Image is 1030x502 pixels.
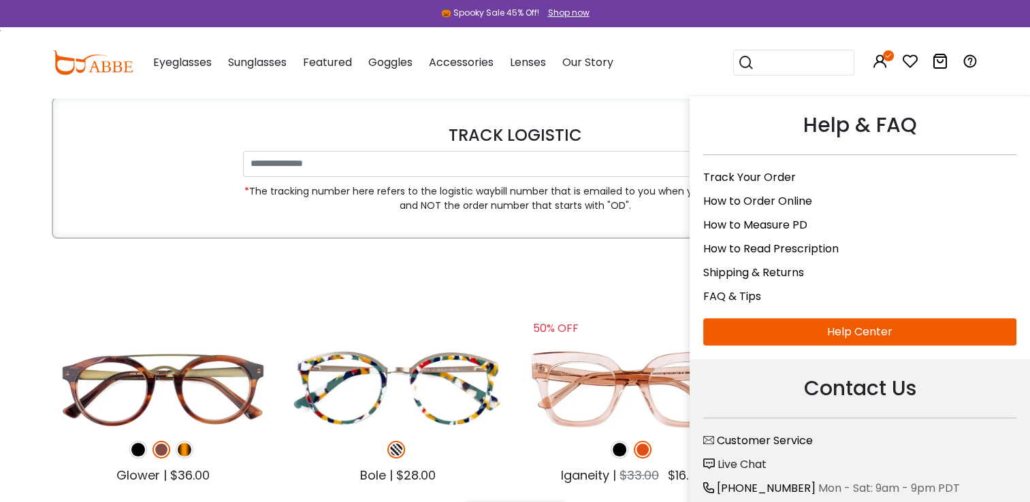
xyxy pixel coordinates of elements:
[52,334,274,445] img: loading
[129,441,147,458] img: Black
[703,265,804,280] a: Shipping & Returns
[52,50,133,75] img: abbeglasses.com
[368,54,413,70] span: Goggles
[703,110,1016,155] div: Help & FAQ
[717,433,813,448] span: Customer Service
[703,241,839,256] a: How to Read Prescription
[703,288,761,304] a: FAQ & Tips
[703,480,818,496] a: [PHONE_NUMBER]
[533,318,584,348] div: 50% OFF
[153,54,212,70] span: Eyeglasses
[668,467,704,484] span: $16.50
[703,318,1016,346] a: Help Center
[818,480,960,496] span: Mon - Sat: 9am - 9pm PDT
[152,441,170,458] img: Brown
[389,467,393,484] span: |
[611,441,628,458] img: Black
[510,54,546,70] span: Lenses
[303,54,352,70] span: Featured
[176,441,193,458] img: Tortoise
[429,54,494,70] span: Accessories
[360,467,386,484] span: Bole
[703,193,812,209] a: How to Order Online
[718,456,767,472] span: Live Chat
[703,169,796,185] a: Track Your Order
[170,467,210,484] span: $36.00
[243,184,788,213] span: The tracking number here refers to the logistic waybill number that is emailed to you when your o...
[522,334,743,445] img: loading
[441,7,539,19] div: 🎃 Spooky Sale 45% Off!
[116,467,160,484] span: Glower
[541,7,590,18] a: Shop now
[562,54,613,70] span: Our Story
[619,467,659,484] span: $33.00
[63,126,967,146] h4: TRACK LOGISTIC
[634,441,651,458] img: Orange
[548,7,590,19] div: Shop now
[717,480,816,496] span: [PHONE_NUMBER]
[703,373,1016,418] div: Contact Us
[561,467,609,484] span: Iganeity
[387,441,405,458] img: Pattern
[287,334,509,445] img: loading
[703,433,813,448] a: Customer Service
[396,467,436,484] span: $28.00
[703,217,807,233] a: How to Measure PD
[228,54,287,70] span: Sunglasses
[613,467,616,484] span: |
[163,467,167,484] span: |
